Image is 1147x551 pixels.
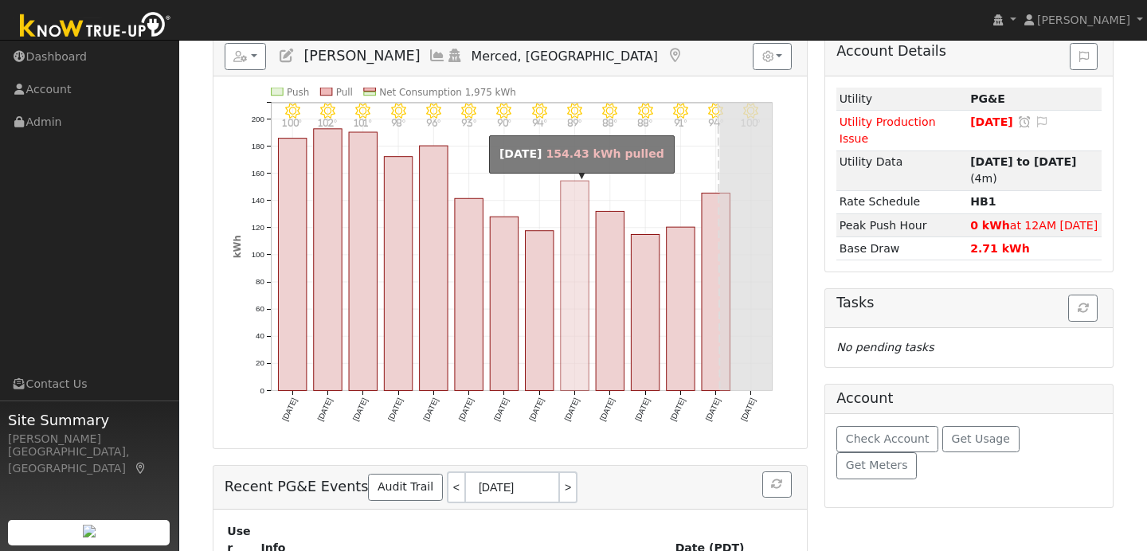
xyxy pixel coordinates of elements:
[846,432,930,445] span: Check Account
[836,190,967,213] td: Rate Schedule
[560,471,577,503] a: >
[420,119,447,127] p: 96°
[525,231,553,391] rect: onclick=""
[702,193,730,391] rect: onclick=""
[446,48,464,64] a: Login As (last Never)
[667,227,695,390] rect: onclick=""
[278,48,296,64] a: Edit User (35921)
[368,474,442,501] a: Audit Trail
[527,397,546,422] text: [DATE]
[942,426,1020,453] button: Get Usage
[472,49,658,64] span: Merced, [GEOGRAPHIC_DATA]
[840,115,936,145] span: Utility Production Issue
[251,169,264,178] text: 160
[355,104,370,119] i: 8/10 - Clear
[526,119,553,127] p: 94°
[762,471,792,498] button: Refresh
[598,397,617,422] text: [DATE]
[1070,43,1098,70] button: Issue History
[256,277,264,286] text: 80
[349,132,377,391] rect: onclick=""
[970,92,1005,105] strong: ID: 17207460, authorized: 08/21/25
[1037,14,1130,26] span: [PERSON_NAME]
[836,43,1102,60] h5: Account Details
[278,139,306,391] rect: onclick=""
[970,195,996,208] strong: G
[134,462,148,475] a: Map
[970,242,1030,255] strong: 2.71 kWh
[633,397,652,422] text: [DATE]
[421,397,440,422] text: [DATE]
[567,104,582,119] i: 8/16 - Clear
[836,88,967,111] td: Utility
[8,444,170,477] div: [GEOGRAPHIC_DATA], [GEOGRAPHIC_DATA]
[461,104,476,119] i: 8/13 - Clear
[336,87,353,98] text: Pull
[970,115,1013,128] span: [DATE]
[429,48,446,64] a: Multi-Series Graph
[836,390,893,406] h5: Account
[426,104,441,119] i: 8/12 - Clear
[846,459,908,471] span: Get Meters
[280,397,299,422] text: [DATE]
[970,155,1076,185] span: (4m)
[8,409,170,431] span: Site Summary
[491,119,518,127] p: 90°
[385,119,412,127] p: 98°
[260,386,264,395] text: 0
[703,119,730,127] p: 94°
[279,119,306,127] p: 100°
[1035,116,1049,127] i: Edit Issue
[251,250,264,259] text: 100
[597,119,624,127] p: 88°
[256,332,264,341] text: 40
[256,359,264,368] text: 20
[314,129,342,391] rect: onclick=""
[225,471,796,503] h5: Recent PG&E Events
[952,432,1010,445] span: Get Usage
[708,104,723,119] i: 8/20 - Clear
[492,397,511,422] text: [DATE]
[350,119,377,127] p: 101°
[836,452,917,479] button: Get Meters
[384,157,412,391] rect: onclick=""
[666,48,683,64] a: Map
[561,181,589,390] rect: onclick=""
[303,48,420,64] span: [PERSON_NAME]
[284,104,299,119] i: 8/08 - Clear
[562,397,581,422] text: [DATE]
[455,199,483,391] rect: onclick=""
[315,397,334,422] text: [DATE]
[231,236,242,259] text: kWh
[1068,295,1098,322] button: Refresh
[836,426,938,453] button: Check Account
[320,104,335,119] i: 8/09 - Clear
[836,150,967,190] td: Utility Data
[314,119,341,127] p: 102°
[836,341,934,354] i: No pending tasks
[419,146,447,390] rect: onclick=""
[970,155,1076,168] strong: [DATE] to [DATE]
[667,119,694,127] p: 91°
[836,213,967,236] td: Peak Push Hour
[631,235,659,391] rect: onclick=""
[8,431,170,447] div: [PERSON_NAME]
[1017,115,1032,128] a: Snooze this issue
[638,104,653,119] i: 8/18 - Clear
[256,305,264,314] text: 60
[447,471,464,503] a: <
[456,397,475,422] text: [DATE]
[287,87,309,98] text: Push
[668,397,687,422] text: [DATE]
[390,104,405,119] i: 8/11 - Clear
[386,397,405,422] text: [DATE]
[970,219,1010,232] strong: 0 kWh
[455,119,482,127] p: 93°
[379,87,516,98] text: Net Consumption 1,975 kWh
[561,119,588,127] p: 89°
[83,525,96,537] img: retrieve
[251,142,264,150] text: 180
[836,295,1102,311] h5: Tasks
[350,397,369,422] text: [DATE]
[704,397,722,422] text: [DATE]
